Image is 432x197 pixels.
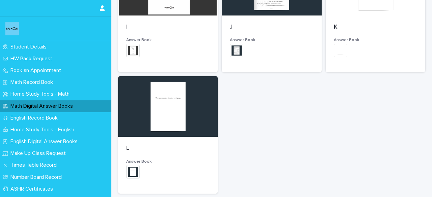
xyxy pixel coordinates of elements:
[8,150,71,157] p: Make Up Class Request
[8,103,78,109] p: Math Digital Answer Books
[126,145,210,152] p: L
[126,24,210,31] p: I
[8,91,75,97] p: Home Study Tools - Math
[230,24,313,31] p: J
[8,79,58,86] p: Math Record Book
[334,37,417,43] h3: Answer Book
[8,162,62,168] p: Times Table Record
[126,159,210,164] h3: Answer Book
[8,67,66,74] p: Book an Appointment
[8,174,67,180] p: Number Board Record
[8,138,83,145] p: English Digital Answer Books
[5,22,19,35] img: o6XkwfS7S2qhyeB9lxyF
[334,24,417,31] p: K
[230,37,313,43] h3: Answer Book
[8,44,52,50] p: Student Details
[8,115,63,121] p: English Record Book
[126,37,210,43] h3: Answer Book
[8,56,58,62] p: HW Pack Request
[118,76,218,194] a: LAnswer Book
[8,186,58,192] p: ASHR Certificates
[8,127,80,133] p: Home Study Tools - English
